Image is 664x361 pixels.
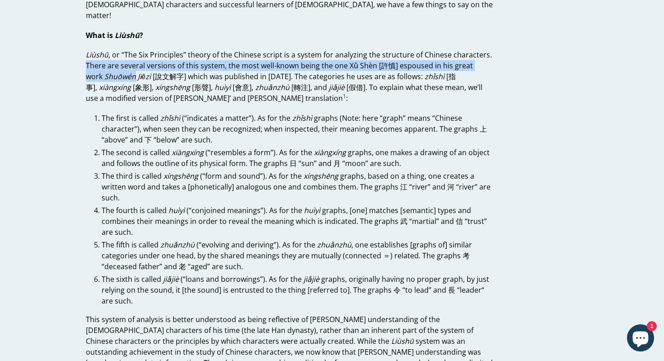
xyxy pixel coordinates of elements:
em: zhuǎnzhù [160,240,195,250]
p: , or “The Six Principles” theory of the Chinese script is a system for analyzing the structure of... [86,49,494,104]
strong: What is ? [86,30,143,40]
em: jiǎjiè [163,274,179,284]
em: zhǐshì [425,71,444,81]
em: huìyì [215,82,231,92]
em: huìyì [304,205,320,215]
em: xíngshēng [304,171,338,181]
sup: 1 [343,92,346,100]
em: huìyì [168,205,185,215]
em: Liùshū [391,336,414,346]
em: Liùshū [115,30,140,40]
li: The third is called (“form and sound”). As for the graphs, based on a thing, one creates a writte... [102,171,494,203]
a: 1 [343,93,346,104]
em: xíngshēng [155,82,190,92]
em: zhǐshì [160,113,180,123]
em: jiǎjiè [304,274,319,284]
li: The sixth is called (“loans and borrowings”). As for the graphs, originally having no proper grap... [102,274,494,306]
li: The first is called (“indicates a matter”). As for the graphs (Note: here “graph” means “Chinese ... [102,113,494,145]
li: The second is called (“resembles a form”). As for the graphs, one makes a drawing of an object an... [102,147,494,169]
li: The fifth is called (“evolving and deriving”). As for the , one establishes [graphs of] similar c... [102,239,494,272]
li: The fourth is called (“conjoined meanings”). As for the graphs, [one] matches [semantic] types an... [102,205,494,237]
em: zhuǎnzhù [317,240,351,250]
em: xíngshēng [164,171,198,181]
em: zhǐshì [292,113,312,123]
em: zhuǎnzhù [255,82,290,92]
em: Liùshū [86,50,108,60]
em: xiàngxíng [99,82,131,92]
em: jiǎjiè [329,82,345,92]
inbox-online-store-chat: Shopify online store chat [624,324,657,354]
em: xiàngxíng [314,147,346,157]
em: Shuōwén Jiězì [104,71,151,81]
em: xiàngxíng [172,147,204,157]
